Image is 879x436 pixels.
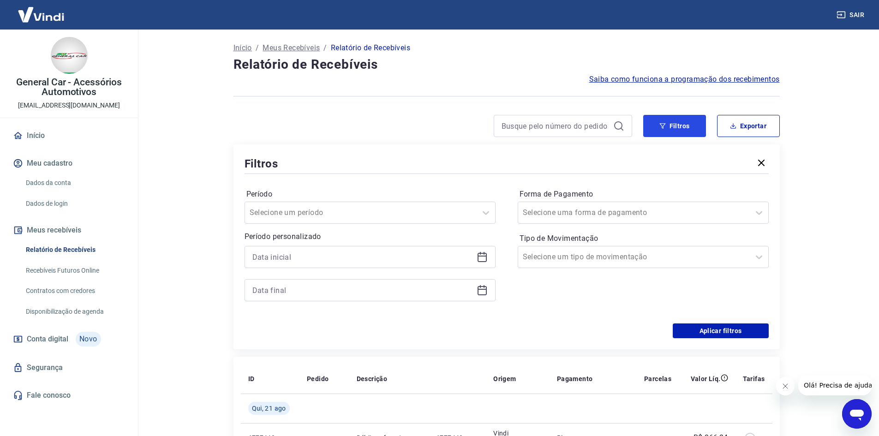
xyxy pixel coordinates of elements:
[252,404,286,413] span: Qui, 21 ago
[644,374,671,383] p: Parcelas
[717,115,780,137] button: Exportar
[743,374,765,383] p: Tarifas
[11,358,127,378] a: Segurança
[331,42,410,54] p: Relatório de Recebíveis
[835,6,868,24] button: Sair
[252,283,473,297] input: Data final
[22,261,127,280] a: Recebíveis Futuros Online
[520,189,767,200] label: Forma de Pagamento
[323,42,327,54] p: /
[691,374,721,383] p: Valor Líq.
[11,385,127,406] a: Fale conosco
[248,374,255,383] p: ID
[11,0,71,29] img: Vindi
[22,281,127,300] a: Contratos com credores
[245,231,496,242] p: Período personalizado
[11,153,127,173] button: Meu cadastro
[643,115,706,137] button: Filtros
[520,233,767,244] label: Tipo de Movimentação
[6,6,78,14] span: Olá! Precisa de ajuda?
[11,125,127,146] a: Início
[22,194,127,213] a: Dados de login
[233,42,252,54] a: Início
[502,119,610,133] input: Busque pelo número do pedido
[246,189,494,200] label: Período
[51,37,88,74] img: 06814b48-87af-4c93-9090-610e3dfbc8c7.jpeg
[493,374,516,383] p: Origem
[22,302,127,321] a: Disponibilização de agenda
[245,156,279,171] h5: Filtros
[18,101,120,110] p: [EMAIL_ADDRESS][DOMAIN_NAME]
[673,323,769,338] button: Aplicar filtros
[11,220,127,240] button: Meus recebíveis
[233,55,780,74] h4: Relatório de Recebíveis
[263,42,320,54] a: Meus Recebíveis
[11,328,127,350] a: Conta digitalNovo
[842,399,872,429] iframe: Botão para abrir a janela de mensagens
[307,374,329,383] p: Pedido
[357,374,388,383] p: Descrição
[22,240,127,259] a: Relatório de Recebíveis
[256,42,259,54] p: /
[776,377,795,395] iframe: Fechar mensagem
[589,74,780,85] a: Saiba como funciona a programação dos recebimentos
[27,333,68,346] span: Conta digital
[76,332,101,346] span: Novo
[798,375,872,395] iframe: Mensagem da empresa
[7,78,131,97] p: General Car - Acessórios Automotivos
[22,173,127,192] a: Dados da conta
[252,250,473,264] input: Data inicial
[557,374,593,383] p: Pagamento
